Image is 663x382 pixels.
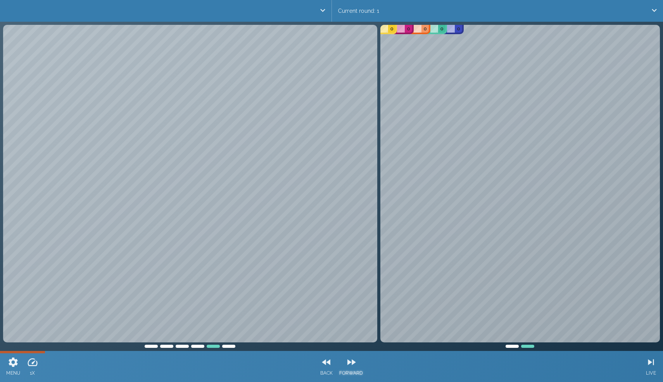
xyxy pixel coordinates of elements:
[339,370,363,377] p: FORWARD
[440,25,443,33] p: 0
[6,370,21,377] p: MENU
[424,25,426,33] p: 0
[457,25,460,33] p: 0
[27,370,38,377] p: 1X
[320,370,333,377] p: BACK
[390,25,393,33] p: 0
[407,25,410,33] p: 0
[645,370,657,377] p: LIVE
